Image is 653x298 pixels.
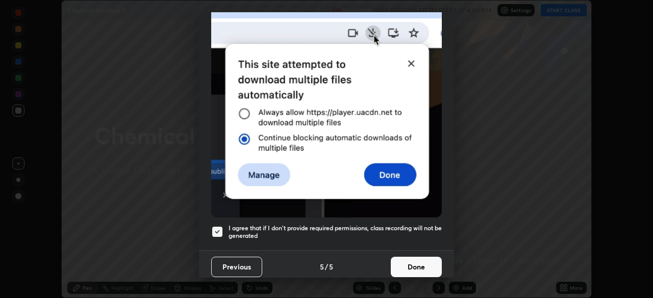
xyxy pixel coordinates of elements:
button: Previous [211,257,262,277]
h4: 5 [329,261,333,272]
h4: / [325,261,328,272]
h5: I agree that if I don't provide required permissions, class recording will not be generated [229,224,442,240]
h4: 5 [320,261,324,272]
button: Done [391,257,442,277]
